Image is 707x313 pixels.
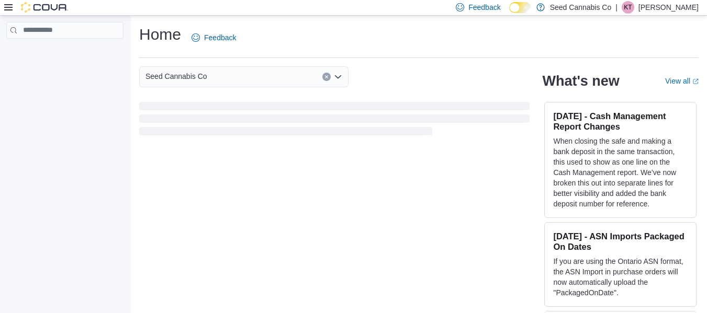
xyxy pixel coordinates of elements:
button: Clear input [322,73,331,81]
span: KT [624,1,632,14]
span: Loading [139,104,530,137]
input: Dark Mode [509,2,531,13]
h3: [DATE] - Cash Management Report Changes [553,111,688,132]
svg: External link [692,78,699,85]
p: When closing the safe and making a bank deposit in the same transaction, this used to show as one... [553,136,688,209]
p: Seed Cannabis Co [550,1,612,14]
div: Kalyn Thompson [622,1,634,14]
a: Feedback [187,27,240,48]
button: Open list of options [334,73,342,81]
img: Cova [21,2,68,13]
p: | [615,1,618,14]
span: Feedback [204,32,236,43]
h1: Home [139,24,181,45]
span: Seed Cannabis Co [145,70,207,83]
h2: What's new [542,73,619,89]
p: If you are using the Ontario ASN format, the ASN Import in purchase orders will now automatically... [553,256,688,298]
nav: Complex example [6,41,124,66]
a: View allExternal link [665,77,699,85]
p: [PERSON_NAME] [638,1,699,14]
span: Feedback [468,2,500,13]
h3: [DATE] - ASN Imports Packaged On Dates [553,231,688,252]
